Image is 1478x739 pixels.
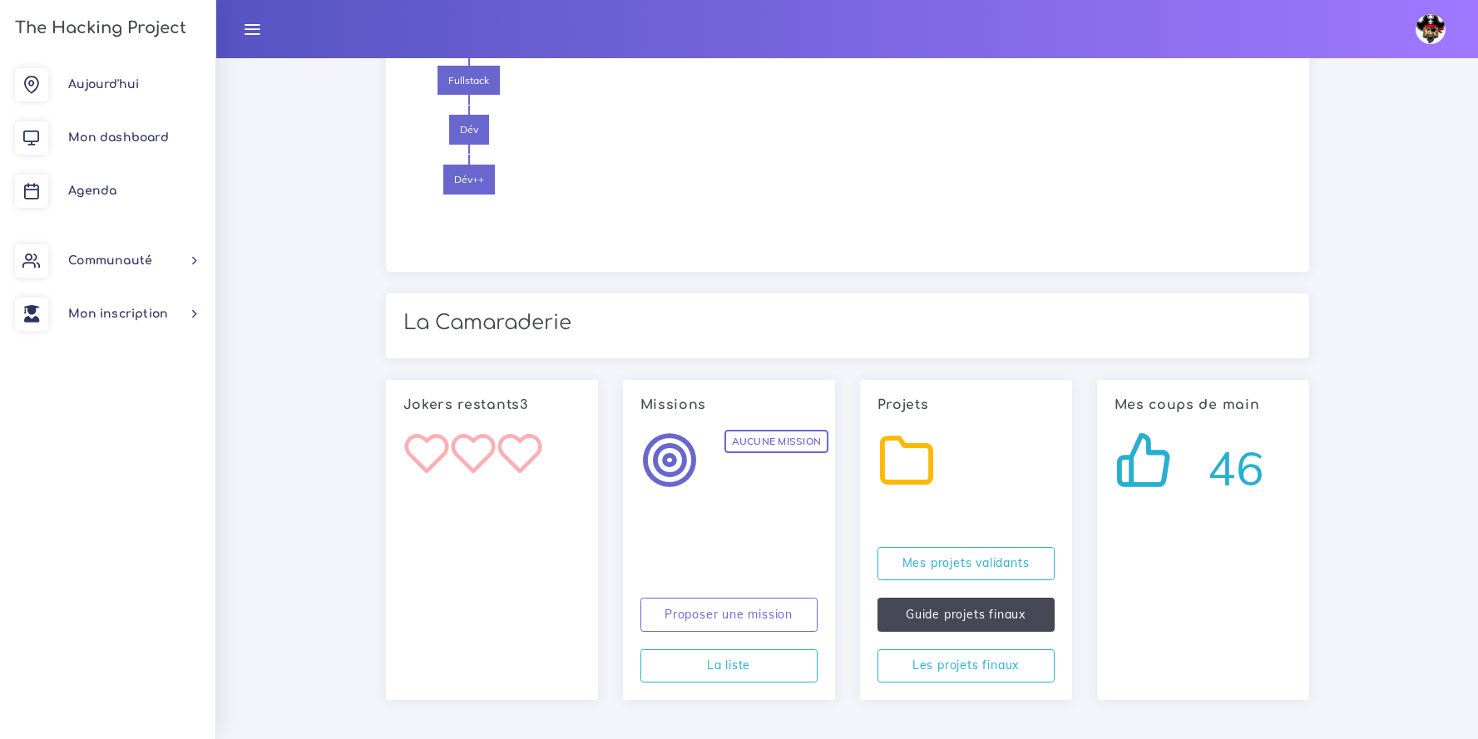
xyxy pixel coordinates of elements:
[877,397,1055,413] h6: Projets
[1115,397,1292,413] h6: Mes coups de main
[68,308,168,320] span: Mon inscription
[10,19,186,37] h3: The Hacking Project
[68,254,152,267] span: Communauté
[640,598,818,632] a: Proposer une mission
[724,430,828,453] span: Aucune mission
[877,598,1055,632] a: Guide projets finaux
[68,78,139,91] span: Aujourd'hui
[877,547,1055,581] a: Mes projets validants
[1416,14,1446,44] img: avatar
[403,311,1292,335] h2: La Camaraderie
[68,185,116,197] span: Agenda
[640,397,818,413] h6: Missions
[437,66,500,96] span: Fullstack
[403,397,581,413] h6: Jokers restants
[68,131,169,144] span: Mon dashboard
[443,165,495,195] span: Dév++
[1208,435,1264,502] span: 46
[877,649,1055,683] a: Les projets finaux
[640,649,818,683] a: La liste
[449,115,489,145] span: Dév
[520,397,528,412] span: 3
